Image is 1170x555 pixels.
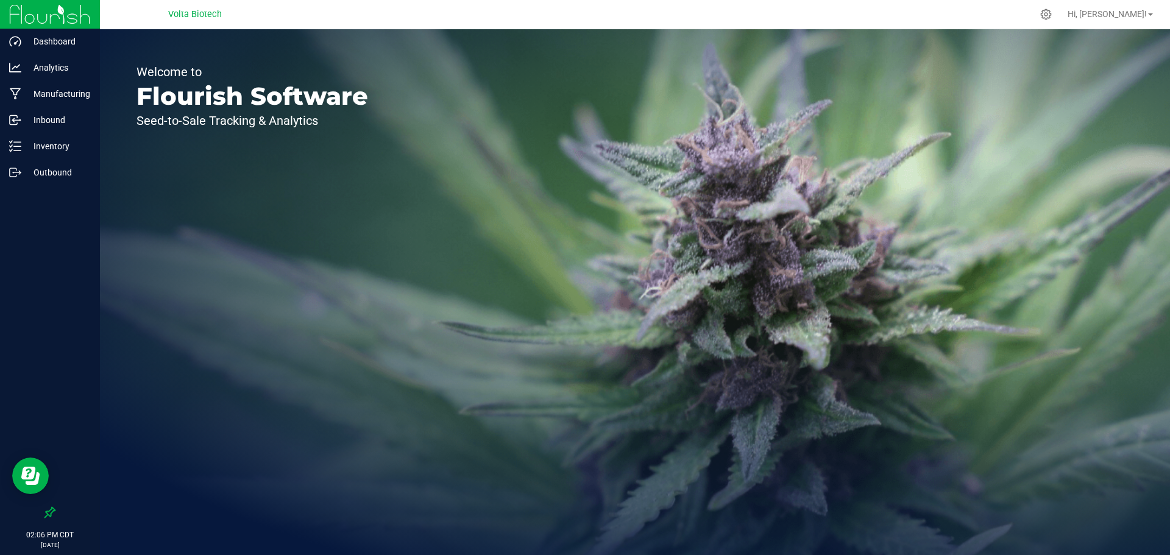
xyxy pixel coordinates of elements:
[1068,9,1147,19] span: Hi, [PERSON_NAME]!
[136,84,368,108] p: Flourish Software
[21,139,94,154] p: Inventory
[12,458,49,494] iframe: Resource center
[5,529,94,540] p: 02:06 PM CDT
[21,34,94,49] p: Dashboard
[1038,9,1054,20] div: Manage settings
[168,9,222,19] span: Volta Biotech
[5,540,94,550] p: [DATE]
[9,88,21,100] inline-svg: Manufacturing
[21,87,94,101] p: Manufacturing
[21,60,94,75] p: Analytics
[136,115,368,127] p: Seed-to-Sale Tracking & Analytics
[44,506,56,518] label: Pin the sidebar to full width on large screens
[9,166,21,179] inline-svg: Outbound
[9,114,21,126] inline-svg: Inbound
[136,66,368,78] p: Welcome to
[9,35,21,48] inline-svg: Dashboard
[9,140,21,152] inline-svg: Inventory
[9,62,21,74] inline-svg: Analytics
[21,113,94,127] p: Inbound
[21,165,94,180] p: Outbound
